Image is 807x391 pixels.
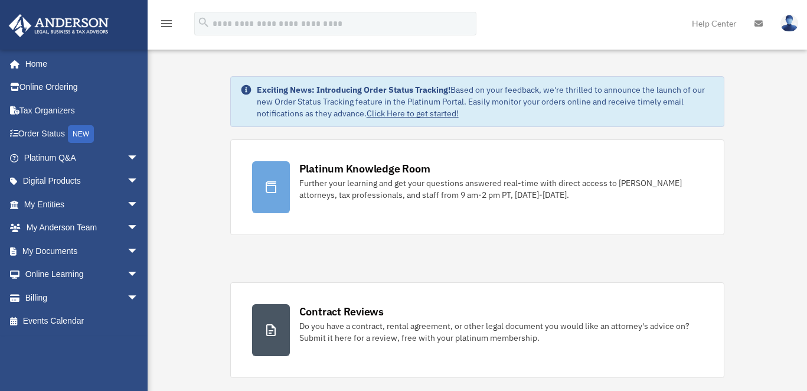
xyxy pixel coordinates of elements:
a: Online Ordering [8,76,156,99]
div: NEW [68,125,94,143]
a: Click Here to get started! [367,108,459,119]
div: Platinum Knowledge Room [299,161,430,176]
div: Further your learning and get your questions answered real-time with direct access to [PERSON_NAM... [299,177,703,201]
a: menu [159,21,174,31]
a: Events Calendar [8,309,156,333]
span: arrow_drop_down [127,193,151,217]
a: Online Learningarrow_drop_down [8,263,156,286]
i: search [197,16,210,29]
a: Contract Reviews Do you have a contract, rental agreement, or other legal document you would like... [230,282,725,378]
img: Anderson Advisors Platinum Portal [5,14,112,37]
a: Billingarrow_drop_down [8,286,156,309]
div: Contract Reviews [299,304,384,319]
a: Order StatusNEW [8,122,156,146]
img: User Pic [780,15,798,32]
a: Platinum Knowledge Room Further your learning and get your questions answered real-time with dire... [230,139,725,235]
strong: Exciting News: Introducing Order Status Tracking! [257,84,450,95]
a: Home [8,52,151,76]
span: arrow_drop_down [127,216,151,240]
i: menu [159,17,174,31]
a: My Documentsarrow_drop_down [8,239,156,263]
span: arrow_drop_down [127,263,151,287]
span: arrow_drop_down [127,146,151,170]
div: Based on your feedback, we're thrilled to announce the launch of our new Order Status Tracking fe... [257,84,715,119]
a: Digital Productsarrow_drop_down [8,170,156,193]
span: arrow_drop_down [127,286,151,310]
div: Do you have a contract, rental agreement, or other legal document you would like an attorney's ad... [299,320,703,344]
a: Tax Organizers [8,99,156,122]
span: arrow_drop_down [127,170,151,194]
a: Platinum Q&Aarrow_drop_down [8,146,156,170]
a: My Anderson Teamarrow_drop_down [8,216,156,240]
span: arrow_drop_down [127,239,151,263]
a: My Entitiesarrow_drop_down [8,193,156,216]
